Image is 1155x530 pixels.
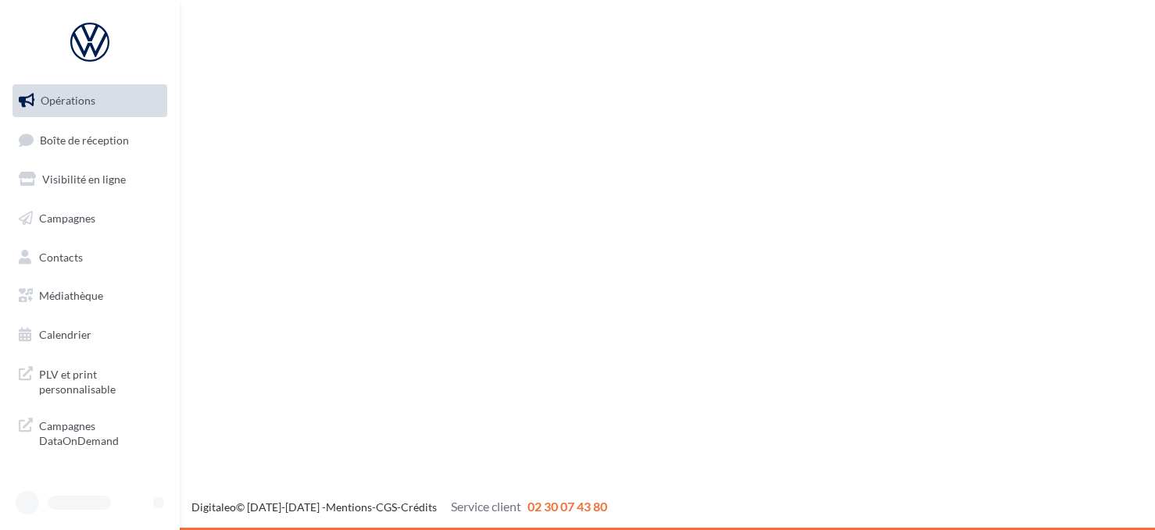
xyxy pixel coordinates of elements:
[39,364,161,397] span: PLV et print personnalisable
[401,500,437,514] a: Crédits
[41,94,95,107] span: Opérations
[326,500,372,514] a: Mentions
[9,241,170,274] a: Contacts
[40,133,129,146] span: Boîte de réception
[527,499,607,514] span: 02 30 07 43 80
[9,279,170,312] a: Médiathèque
[9,123,170,157] a: Boîte de réception
[39,415,161,449] span: Campagnes DataOnDemand
[9,84,170,117] a: Opérations
[39,212,95,225] span: Campagnes
[9,202,170,235] a: Campagnes
[39,289,103,302] span: Médiathèque
[191,500,236,514] a: Digitaleo
[39,250,83,263] span: Contacts
[376,500,397,514] a: CGS
[42,173,126,186] span: Visibilité en ligne
[9,409,170,455] a: Campagnes DataOnDemand
[9,357,170,404] a: PLV et print personnalisable
[191,500,607,514] span: © [DATE]-[DATE] - - -
[39,328,91,341] span: Calendrier
[9,318,170,351] a: Calendrier
[9,163,170,196] a: Visibilité en ligne
[451,499,521,514] span: Service client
